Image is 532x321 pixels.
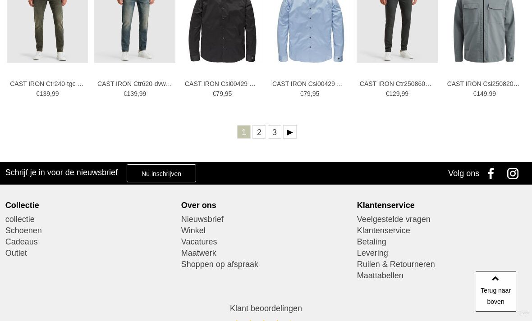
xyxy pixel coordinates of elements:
a: Betaling [357,236,527,248]
span: 95 [225,90,232,97]
span: , [50,90,52,97]
a: 2 [252,125,266,139]
a: CAST IRON Csi2508204 Overhemden [447,80,522,88]
span: 95 [312,90,320,97]
a: Instagram [504,162,527,185]
div: Volg ons [448,162,479,185]
span: 139 [127,90,138,97]
span: 99 [139,90,147,97]
a: CAST IRON Csi00429 Overhemden [272,80,347,88]
span: 99 [402,90,409,97]
span: 139 [40,90,50,97]
a: Maatwerk [181,248,351,259]
span: , [138,90,139,97]
a: Vacatures [181,236,351,248]
a: Divide [518,307,530,319]
a: CAST IRON Ctr2508600-5113 Broeken en Pantalons [360,80,435,88]
span: 129 [389,90,399,97]
span: , [487,90,489,97]
span: € [385,90,389,97]
span: 99 [489,90,496,97]
a: Veelgestelde vragen [357,214,527,225]
a: Nieuwsbrief [181,214,351,225]
span: € [36,90,40,97]
span: € [300,90,303,97]
span: € [124,90,127,97]
a: collectie [5,214,175,225]
a: Terug naar boven [476,271,516,312]
a: CAST IRON Ctr620-dvw Jeans [97,80,172,88]
a: 3 [268,125,281,139]
span: , [223,90,225,97]
a: Shoppen op afspraak [181,259,351,270]
h3: Schrijf je in voor de nieuwsbrief [5,167,118,177]
a: Levering [357,248,527,259]
span: € [473,90,477,97]
div: Over ons [181,200,351,210]
a: Klantenservice [357,225,527,236]
span: 79 [216,90,223,97]
span: 99 [52,90,59,97]
a: Schoenen [5,225,175,236]
a: Cadeaus [5,236,175,248]
a: Facebook [482,162,504,185]
a: Maattabellen [357,270,527,281]
span: , [311,90,312,97]
a: CAST IRON Ctr240-tgc Jeans [10,80,85,88]
span: € [213,90,216,97]
div: Klantenservice [357,200,527,210]
a: Volgende [283,125,297,139]
a: CAST IRON Csi00429 Overhemden [185,80,260,88]
a: Ruilen & Retourneren [357,259,527,270]
span: 149 [477,90,487,97]
a: 1 [237,125,251,139]
a: Nu inschrijven [127,164,196,182]
a: Outlet [5,248,175,259]
a: Winkel [181,225,351,236]
span: 79 [303,90,311,97]
span: , [400,90,402,97]
div: Collectie [5,200,175,210]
